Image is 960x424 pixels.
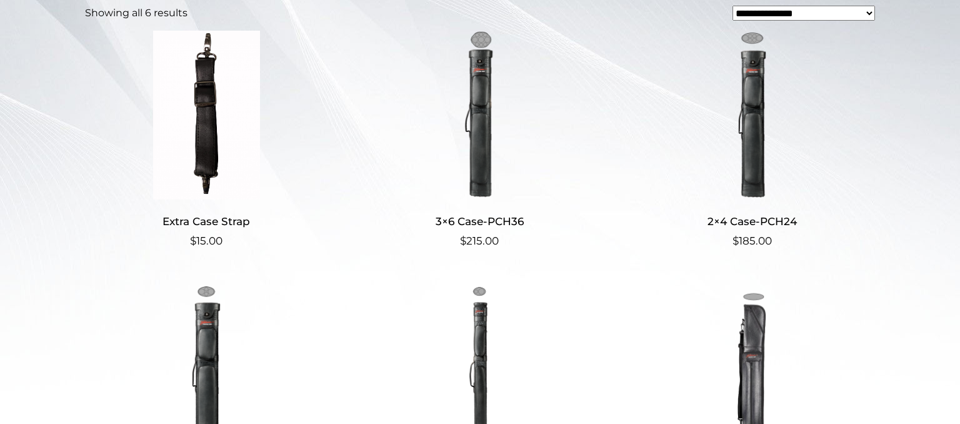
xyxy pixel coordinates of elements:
[358,31,601,199] img: 3x6 Case-PCH36
[85,209,328,233] h2: Extra Case Strap
[732,235,739,247] span: $
[85,31,328,199] img: Extra Case Strap
[190,235,222,247] bdi: 15.00
[358,209,601,233] h2: 3×6 Case-PCH36
[631,31,874,249] a: 2×4 Case-PCH24 $185.00
[358,31,601,249] a: 3×6 Case-PCH36 $215.00
[732,235,772,247] bdi: 185.00
[631,31,874,199] img: 2x4 Case-PCH24
[631,209,874,233] h2: 2×4 Case-PCH24
[732,6,875,21] select: Shop order
[460,235,499,247] bdi: 215.00
[85,31,328,249] a: Extra Case Strap $15.00
[85,6,187,21] p: Showing all 6 results
[190,235,196,247] span: $
[460,235,466,247] span: $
